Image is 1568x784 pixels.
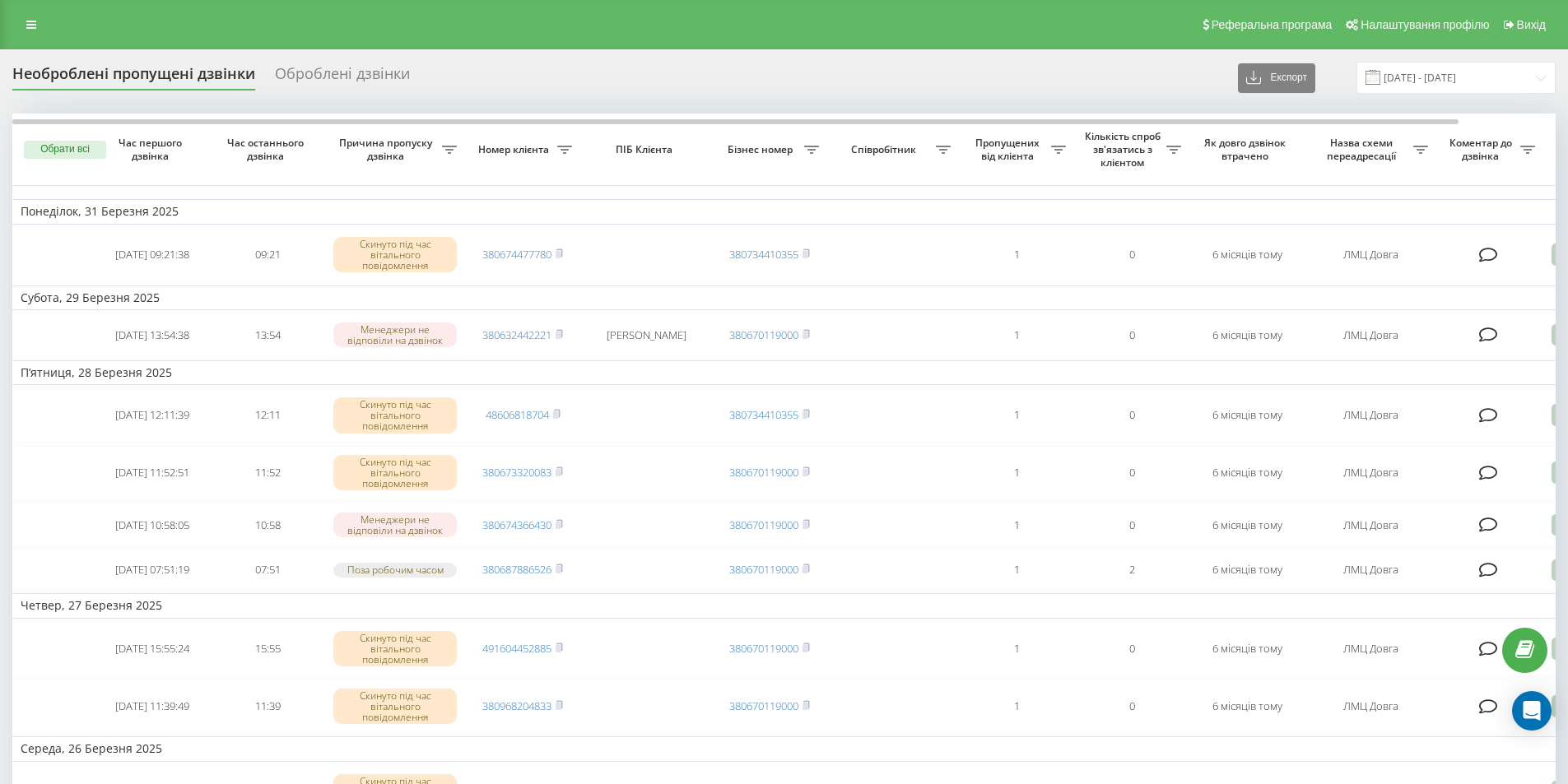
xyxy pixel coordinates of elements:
[959,550,1074,590] td: 1
[1361,18,1489,31] span: Налаштування профілю
[24,141,106,159] button: Обрати всі
[333,563,457,577] div: Поза робочим часом
[729,517,798,532] a: 380670119000
[594,143,698,156] span: ПІБ Клієнта
[959,388,1074,443] td: 1
[210,622,325,676] td: 15:55
[275,65,410,90] div: Оброблені дзвінки
[210,680,325,734] td: 11:39
[95,550,210,590] td: [DATE] 07:51:19
[210,503,325,547] td: 10:58
[95,228,210,282] td: [DATE] 09:21:38
[210,388,325,443] td: 12:11
[1313,137,1413,162] span: Назва схеми переадресації
[729,698,798,713] a: 380670119000
[1074,622,1189,676] td: 0
[1189,550,1305,590] td: 6 місяців тому
[473,143,557,156] span: Номер клієнта
[210,446,325,500] td: 11:52
[1212,18,1333,31] span: Реферальна програма
[108,137,197,162] span: Час першого дзвінка
[333,397,457,434] div: Скинуто під час вітального повідомлення
[482,517,551,532] a: 380674366430
[1082,130,1166,169] span: Кількість спроб зв'язатись з клієнтом
[959,503,1074,547] td: 1
[333,237,457,273] div: Скинуто під час вітального повідомлення
[959,313,1074,357] td: 1
[95,680,210,734] td: [DATE] 11:39:49
[1074,503,1189,547] td: 0
[1189,388,1305,443] td: 6 місяців тому
[210,550,325,590] td: 07:51
[482,641,551,656] a: 491604452885
[1445,137,1520,162] span: Коментар до дзвінка
[1238,63,1315,93] button: Експорт
[1074,313,1189,357] td: 0
[729,407,798,422] a: 380734410355
[1189,446,1305,500] td: 6 місяців тому
[333,631,457,667] div: Скинуто під час вітального повідомлення
[95,503,210,547] td: [DATE] 10:58:05
[482,327,551,342] a: 380632442221
[1305,388,1436,443] td: ЛМЦ Довга
[1517,18,1546,31] span: Вихід
[729,465,798,480] a: 380670119000
[486,407,549,422] a: 48606818704
[482,247,551,262] a: 380674477780
[1074,228,1189,282] td: 0
[333,322,457,347] div: Менеджери не відповіли на дзвінок
[1074,680,1189,734] td: 0
[333,513,457,537] div: Менеджери не відповіли на дзвінок
[333,455,457,491] div: Скинуто під час вітального повідомлення
[95,446,210,500] td: [DATE] 11:52:51
[1305,622,1436,676] td: ЛМЦ Довга
[1203,137,1291,162] span: Як довго дзвінок втрачено
[1512,691,1552,731] div: Open Intercom Messenger
[729,562,798,577] a: 380670119000
[482,562,551,577] a: 380687886526
[12,65,255,90] div: Необроблені пропущені дзвінки
[333,689,457,725] div: Скинуто під час вітального повідомлення
[1305,550,1436,590] td: ЛМЦ Довга
[729,247,798,262] a: 380734410355
[720,143,804,156] span: Бізнес номер
[1189,622,1305,676] td: 6 місяців тому
[1189,313,1305,357] td: 6 місяців тому
[1074,388,1189,443] td: 0
[1189,503,1305,547] td: 6 місяців тому
[729,641,798,656] a: 380670119000
[959,228,1074,282] td: 1
[223,137,312,162] span: Час останнього дзвінка
[482,698,551,713] a: 380968204833
[1074,550,1189,590] td: 2
[482,465,551,480] a: 380673320083
[1074,446,1189,500] td: 0
[210,313,325,357] td: 13:54
[959,622,1074,676] td: 1
[580,313,712,357] td: [PERSON_NAME]
[210,228,325,282] td: 09:21
[1305,503,1436,547] td: ЛМЦ Довга
[1305,680,1436,734] td: ЛМЦ Довга
[333,137,442,162] span: Причина пропуску дзвінка
[95,622,210,676] td: [DATE] 15:55:24
[959,680,1074,734] td: 1
[1189,680,1305,734] td: 6 місяців тому
[1305,313,1436,357] td: ЛМЦ Довга
[95,313,210,357] td: [DATE] 13:54:38
[1305,228,1436,282] td: ЛМЦ Довга
[1189,228,1305,282] td: 6 місяців тому
[967,137,1051,162] span: Пропущених від клієнта
[729,327,798,342] a: 380670119000
[1305,446,1436,500] td: ЛМЦ Довга
[959,446,1074,500] td: 1
[95,388,210,443] td: [DATE] 12:11:39
[835,143,936,156] span: Співробітник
